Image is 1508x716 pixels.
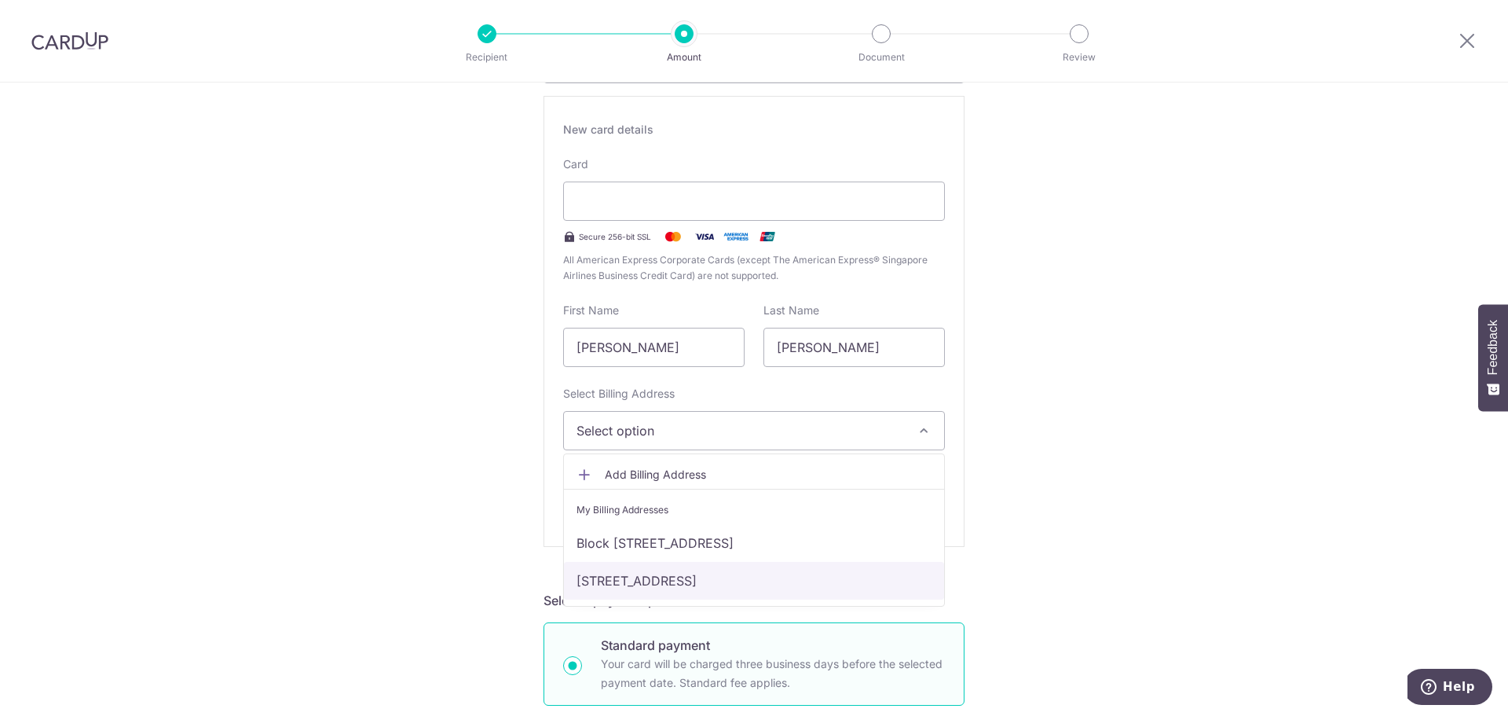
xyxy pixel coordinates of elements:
[576,502,668,518] span: My Billing Addresses
[563,411,945,450] button: Select option
[1407,669,1492,708] iframe: Opens a widget where you can find more information
[564,562,944,600] a: [STREET_ADDRESS]
[763,303,819,318] label: Last Name
[563,252,945,284] span: All American Express Corporate Cards (except The American Express® Singapore Airlines Business Cr...
[752,227,783,246] img: .alt.unionpay
[579,230,651,243] span: Secure 256-bit SSL
[564,461,944,489] a: Add Billing Address
[31,31,108,50] img: CardUp
[1478,304,1508,411] button: Feedback - Show survey
[601,636,945,655] p: Standard payment
[563,386,675,402] label: Select Billing Address
[576,192,932,211] iframe: Secure card payment input frame
[720,227,752,246] img: .alt.amex
[823,50,939,65] p: Document
[763,328,945,367] input: Cardholder Last Name
[563,156,588,172] label: Card
[563,303,619,318] label: First Name
[564,524,944,562] a: Block [STREET_ADDRESS]
[1021,50,1137,65] p: Review
[605,467,932,483] span: Add Billing Address
[563,328,745,367] input: Cardholder First Name
[1486,320,1500,375] span: Feedback
[544,591,964,610] h5: Select a payment plan
[657,227,689,246] img: Mastercard
[429,50,545,65] p: Recipient
[563,122,945,138] div: New card details
[689,227,720,246] img: Visa
[626,50,742,65] p: Amount
[576,421,903,440] span: Select option
[601,655,945,692] p: Your card will be charged three business days before the selected payment date. Standard fee appl...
